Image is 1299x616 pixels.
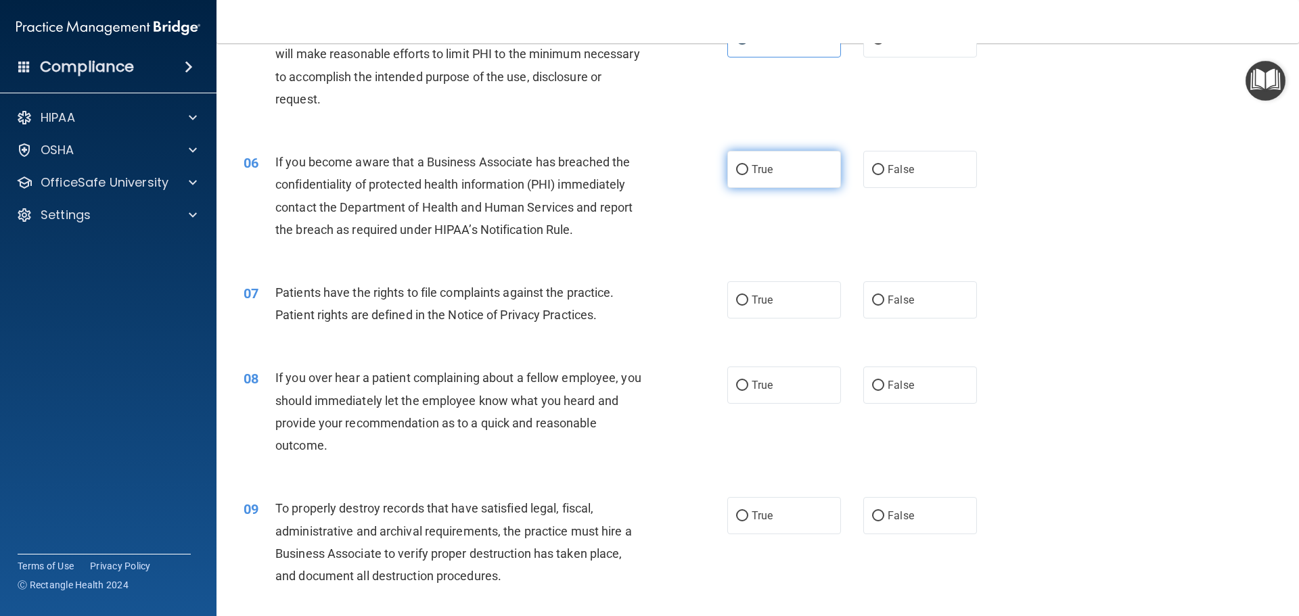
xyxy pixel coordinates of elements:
[752,379,773,392] span: True
[16,142,197,158] a: OSHA
[275,285,614,322] span: Patients have the rights to file complaints against the practice. Patient rights are defined in t...
[16,174,197,191] a: OfficeSafe University
[736,165,748,175] input: True
[752,163,773,176] span: True
[736,295,748,306] input: True
[275,155,633,237] span: If you become aware that a Business Associate has breached the confidentiality of protected healt...
[41,110,75,126] p: HIPAA
[244,501,258,517] span: 09
[40,57,134,76] h4: Compliance
[888,163,914,176] span: False
[244,285,258,302] span: 07
[872,511,884,521] input: False
[872,381,884,391] input: False
[41,174,168,191] p: OfficeSafe University
[275,371,641,452] span: If you over hear a patient complaining about a fellow employee, you should immediately let the em...
[1246,61,1285,101] button: Open Resource Center
[18,578,129,592] span: Ⓒ Rectangle Health 2024
[888,293,914,306] span: False
[18,559,74,573] a: Terms of Use
[244,155,258,171] span: 06
[872,295,884,306] input: False
[275,501,632,583] span: To properly destroy records that have satisfied legal, fiscal, administrative and archival requir...
[752,293,773,306] span: True
[888,379,914,392] span: False
[41,207,91,223] p: Settings
[244,371,258,387] span: 08
[872,165,884,175] input: False
[41,142,74,158] p: OSHA
[16,14,200,41] img: PMB logo
[16,110,197,126] a: HIPAA
[752,509,773,522] span: True
[90,559,151,573] a: Privacy Policy
[275,24,641,106] span: The Minimum Necessary Rule means that when disclosing PHI, you will make reasonable efforts to li...
[16,207,197,223] a: Settings
[736,511,748,521] input: True
[888,509,914,522] span: False
[736,381,748,391] input: True
[1231,523,1283,574] iframe: To enrich screen reader interactions, please activate Accessibility in Grammarly extension settings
